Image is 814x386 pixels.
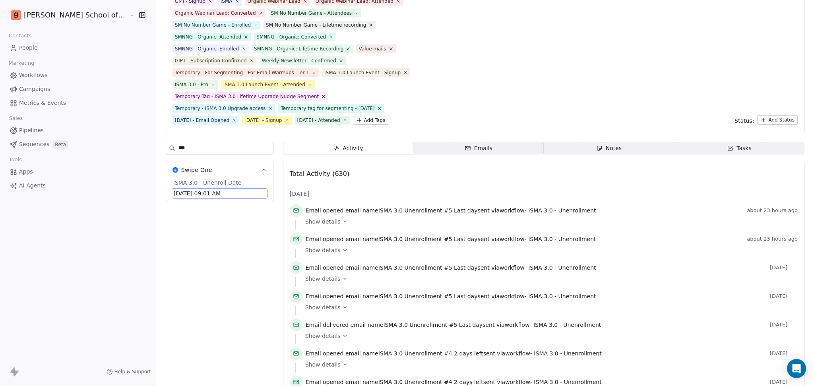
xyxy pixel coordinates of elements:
div: [DATE] - Signup [244,117,282,124]
span: Email opened [306,264,344,271]
span: Email opened [306,207,344,214]
span: Show details [305,218,341,226]
span: Metrics & Events [19,99,66,107]
div: Temporary - For Segmenting - For Email Warmups Tier 1 [175,69,309,76]
span: Sales [6,112,26,124]
span: Beta [52,141,68,149]
a: SequencesBeta [6,138,149,151]
div: Swipe OneSwipe One [166,179,273,202]
span: Show details [305,275,341,283]
div: Temporary tag for segmenting - [DATE] [281,105,374,112]
span: Pipelines [19,126,44,135]
span: Marketing [5,57,38,69]
span: Show details [305,361,341,369]
a: Show details [305,332,792,340]
span: about 23 hours ago [747,236,798,242]
span: ISMA 3.0 Unenrollment #5 Last day [378,264,478,271]
div: ISMA 3.0 Launch Event - Signup [324,69,401,76]
div: SMNNG - Organic: Attended [175,33,241,41]
span: ISMA 3.0 Unenrollment #5 Last day [383,322,483,328]
a: Help & Support [107,369,151,375]
div: SMNNG - Organic: Lifetime Recording [254,45,343,52]
div: Open Intercom Messenger [787,359,806,378]
div: ISMA 3.0 Launch Event - Attended [223,81,305,88]
span: ISMA 3.0 Unenrollment #4 2 days left [378,350,483,357]
span: Total Activity (630) [290,170,349,178]
span: [PERSON_NAME] School of Finance LLP [24,10,127,20]
img: Swipe One [172,167,178,173]
a: Metrics & Events [6,96,149,110]
span: Help & Support [114,369,151,375]
span: Apps [19,168,33,176]
a: Show details [305,361,792,369]
div: SMNNG - Organic: Converted [256,33,326,41]
a: Show details [305,246,792,254]
span: [DATE] [770,322,798,328]
span: email name sent via workflow - [306,349,602,357]
span: email name sent via workflow - [306,292,596,300]
span: ISMA 3.0 - Unenrollment [534,350,601,357]
span: email name sent via workflow - [306,264,596,272]
div: Emails [465,144,492,152]
button: Add Status [757,115,798,125]
div: SM No Number Game - Enrolled [175,21,251,29]
a: Apps [6,165,149,178]
span: ISMA 3.0 - Unenrollment [533,322,601,328]
span: [DATE] [770,293,798,299]
span: Email opened [306,236,344,242]
div: Tasks [727,144,752,152]
span: Show details [305,303,341,311]
span: [DATE] [770,350,798,357]
span: about 23 hours ago [747,207,798,214]
span: [DATE] 09:01 AM [174,189,266,197]
span: [DATE] [290,190,309,198]
span: ISMA 3.0 - Unenrollment [528,207,596,214]
span: ISMA 3.0 - Unenrollment [528,293,596,299]
span: Status: [735,117,754,125]
span: Show details [305,332,341,340]
span: email name sent via workflow - [306,207,596,214]
span: Contacts [5,30,35,42]
span: AI Agents [19,181,46,190]
span: Campaigns [19,85,50,93]
div: Weekly Newsletter - Confirmed [262,57,336,64]
span: email name sent via workflow - [306,235,596,243]
span: [DATE] [770,264,798,271]
span: Email opened [306,350,344,357]
a: Show details [305,275,792,283]
a: Campaigns [6,83,149,96]
div: [DATE] - Email Opened [175,117,229,124]
a: Pipelines [6,124,149,137]
div: Notes [596,144,622,152]
a: AI Agents [6,179,149,192]
span: ISMA 3.0 Unenrollment #5 Last day [378,293,478,299]
img: Goela%20School%20Logos%20(4).png [11,10,21,20]
span: ISMA 3.0 - Unenrollment [528,264,596,271]
span: ISMA 3.0 Unenrollment #5 Last day [378,207,478,214]
span: Workflows [19,71,48,79]
span: Show details [305,246,341,254]
span: ISMA 3.0 Unenrollment #4 2 days left [378,379,483,385]
span: email name sent via workflow - [306,321,601,329]
span: Swipe One [181,166,212,174]
div: GIPT - Subscription Confirmed [175,57,247,64]
span: Email opened [306,379,344,385]
button: [PERSON_NAME] School of Finance LLP [10,8,124,22]
span: ISMA 3.0 - Unenroll Date [172,179,243,187]
div: SMNNG - Organic: Enrolled [175,45,239,52]
span: Tools [6,154,25,166]
button: Add Tags [353,116,389,125]
div: SM No Number Game - Attendees [271,10,352,17]
span: People [19,44,38,52]
span: ISMA 3.0 - Unenrollment [528,236,596,242]
button: Swipe OneSwipe One [166,161,273,179]
div: [DATE] - Attended [297,117,340,124]
span: Sequences [19,140,49,149]
span: ISMA 3.0 - Unenrollment [534,379,601,385]
span: [DATE] [770,379,798,385]
a: Show details [305,303,792,311]
div: Value mails [359,45,386,52]
span: ISMA 3.0 Unenrollment #5 Last day [378,236,478,242]
div: Temporary Tag - ISMA 3.0 Lifetime Upgrade Nudge Segment [175,93,319,100]
span: Email opened [306,293,344,299]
